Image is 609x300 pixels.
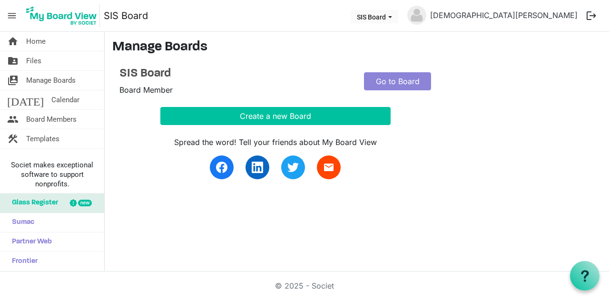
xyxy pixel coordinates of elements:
span: Board Members [26,110,77,129]
div: new [78,200,92,206]
button: Create a new Board [160,107,391,125]
span: [DATE] [7,90,44,109]
img: linkedin.svg [252,162,263,173]
img: no-profile-picture.svg [407,6,426,25]
a: My Board View Logo [23,4,104,28]
a: [DEMOGRAPHIC_DATA][PERSON_NAME] [426,6,581,25]
span: Board Member [119,85,173,95]
span: menu [3,7,21,25]
span: Glass Register [7,194,58,213]
span: Home [26,32,46,51]
span: construction [7,129,19,148]
span: Files [26,51,41,70]
button: logout [581,6,601,26]
span: email [323,162,334,173]
span: Manage Boards [26,71,76,90]
span: home [7,32,19,51]
a: Go to Board [364,72,431,90]
span: Templates [26,129,59,148]
img: twitter.svg [287,162,299,173]
h3: Manage Boards [112,39,601,56]
a: email [317,155,341,179]
img: facebook.svg [216,162,227,173]
span: switch_account [7,71,19,90]
span: Societ makes exceptional software to support nonprofits. [4,160,100,189]
span: people [7,110,19,129]
div: Spread the word! Tell your friends about My Board View [160,136,391,148]
span: Frontier [7,252,38,271]
a: SIS Board [104,6,148,25]
span: Partner Web [7,232,52,252]
a: © 2025 - Societ [275,281,334,290]
span: Calendar [51,90,79,109]
button: SIS Board dropdownbutton [351,10,398,23]
a: SIS Board [119,67,350,81]
img: My Board View Logo [23,4,100,28]
span: Sumac [7,213,34,232]
span: folder_shared [7,51,19,70]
